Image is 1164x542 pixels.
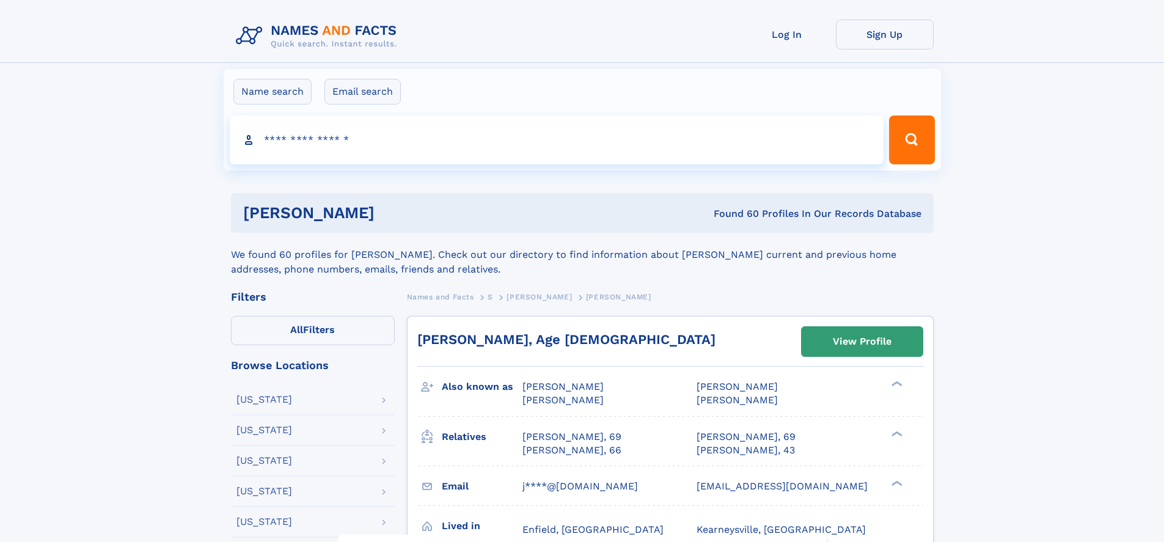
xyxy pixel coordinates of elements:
span: All [290,324,303,335]
img: Logo Names and Facts [231,20,407,53]
div: ❯ [888,380,903,388]
a: View Profile [802,327,923,356]
div: Browse Locations [231,360,395,371]
span: [PERSON_NAME] [522,394,604,406]
div: [US_STATE] [236,425,292,435]
a: [PERSON_NAME], Age [DEMOGRAPHIC_DATA] [417,332,716,347]
span: [PERSON_NAME] [522,381,604,392]
div: ❯ [888,430,903,438]
button: Search Button [889,115,934,164]
span: [PERSON_NAME] [507,293,572,301]
span: [PERSON_NAME] [697,394,778,406]
h3: Lived in [442,516,522,537]
div: View Profile [833,328,891,356]
label: Name search [233,79,312,104]
a: [PERSON_NAME], 43 [697,444,795,457]
a: [PERSON_NAME] [507,289,572,304]
span: [PERSON_NAME] [586,293,651,301]
a: [PERSON_NAME], 69 [697,430,796,444]
div: [US_STATE] [236,456,292,466]
div: We found 60 profiles for [PERSON_NAME]. Check out our directory to find information about [PERSON... [231,233,934,277]
div: Found 60 Profiles In Our Records Database [544,207,921,221]
span: Kearneysville, [GEOGRAPHIC_DATA] [697,524,866,535]
a: [PERSON_NAME], 66 [522,444,621,457]
a: [PERSON_NAME], 69 [522,430,621,444]
label: Filters [231,316,395,345]
div: ❯ [888,479,903,487]
label: Email search [324,79,401,104]
span: [PERSON_NAME] [697,381,778,392]
a: S [488,289,493,304]
input: search input [230,115,884,164]
a: Sign Up [836,20,934,49]
div: [US_STATE] [236,486,292,496]
h1: [PERSON_NAME] [243,205,544,221]
div: [US_STATE] [236,517,292,527]
span: [EMAIL_ADDRESS][DOMAIN_NAME] [697,480,868,492]
a: Names and Facts [407,289,474,304]
h3: Relatives [442,427,522,447]
a: Log In [738,20,836,49]
h3: Email [442,476,522,497]
h3: Also known as [442,376,522,397]
span: Enfield, [GEOGRAPHIC_DATA] [522,524,664,535]
span: S [488,293,493,301]
div: Filters [231,291,395,302]
div: [US_STATE] [236,395,292,405]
